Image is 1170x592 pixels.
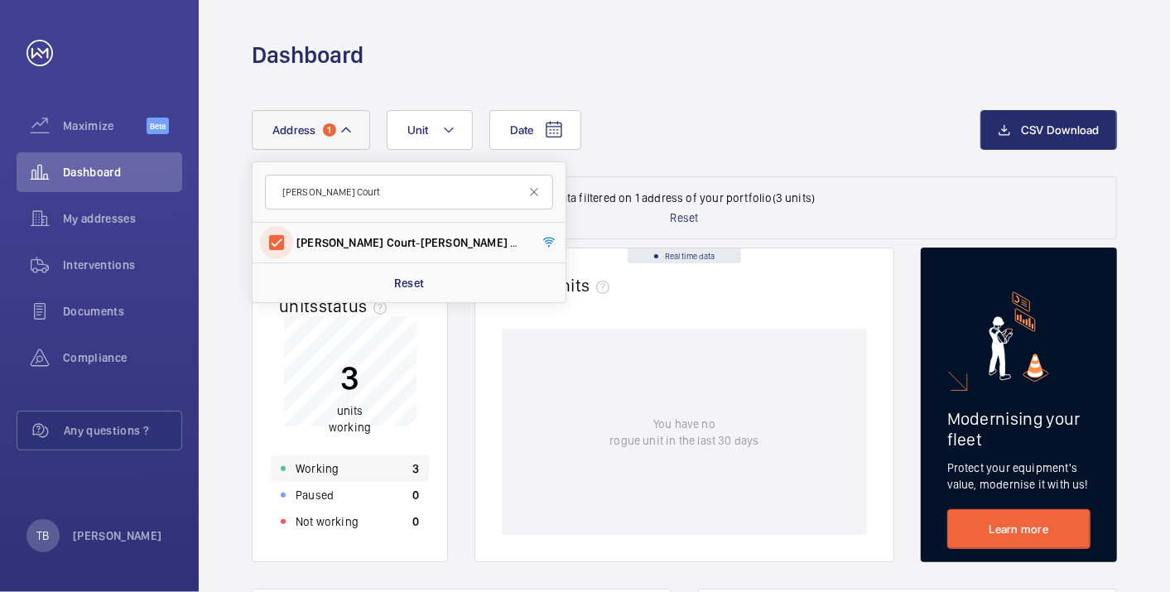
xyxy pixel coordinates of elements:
[554,190,816,206] p: Data filtered on 1 address of your portfolio (3 units)
[412,460,419,477] p: 3
[412,513,419,530] p: 0
[412,487,419,503] p: 0
[265,175,553,209] input: Search by address
[296,234,524,251] span: - , [GEOGRAPHIC_DATA]
[551,275,617,296] span: units
[510,123,534,137] span: Date
[980,110,1117,150] button: CSV Download
[63,164,182,180] span: Dashboard
[319,296,394,316] span: status
[272,123,316,137] span: Address
[323,123,336,137] span: 1
[628,248,741,263] div: Real time data
[387,110,473,150] button: Unit
[1021,123,1100,137] span: CSV Download
[394,275,425,291] p: Reset
[296,236,383,249] span: [PERSON_NAME]
[609,416,758,449] p: You have no rogue unit in the last 30 days
[36,527,49,544] p: TB
[252,40,364,70] h1: Dashboard
[329,403,371,436] p: units
[489,110,581,150] button: Date
[296,487,334,503] p: Paused
[63,349,182,366] span: Compliance
[329,358,371,399] p: 3
[147,118,169,134] span: Beta
[64,422,181,439] span: Any questions ?
[63,257,182,273] span: Interventions
[63,210,182,227] span: My addresses
[407,123,429,137] span: Unit
[63,303,182,320] span: Documents
[296,460,339,477] p: Working
[421,236,508,249] span: [PERSON_NAME]
[947,408,1091,450] h2: Modernising your fleet
[296,513,359,530] p: Not working
[387,236,416,249] span: Court
[671,209,699,226] p: Reset
[947,509,1091,549] a: Learn more
[329,421,371,435] span: working
[73,527,162,544] p: [PERSON_NAME]
[63,118,147,134] span: Maximize
[947,460,1091,493] p: Protect your equipment's value, modernise it with us!
[989,291,1049,382] img: marketing-card.svg
[252,110,370,150] button: Address1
